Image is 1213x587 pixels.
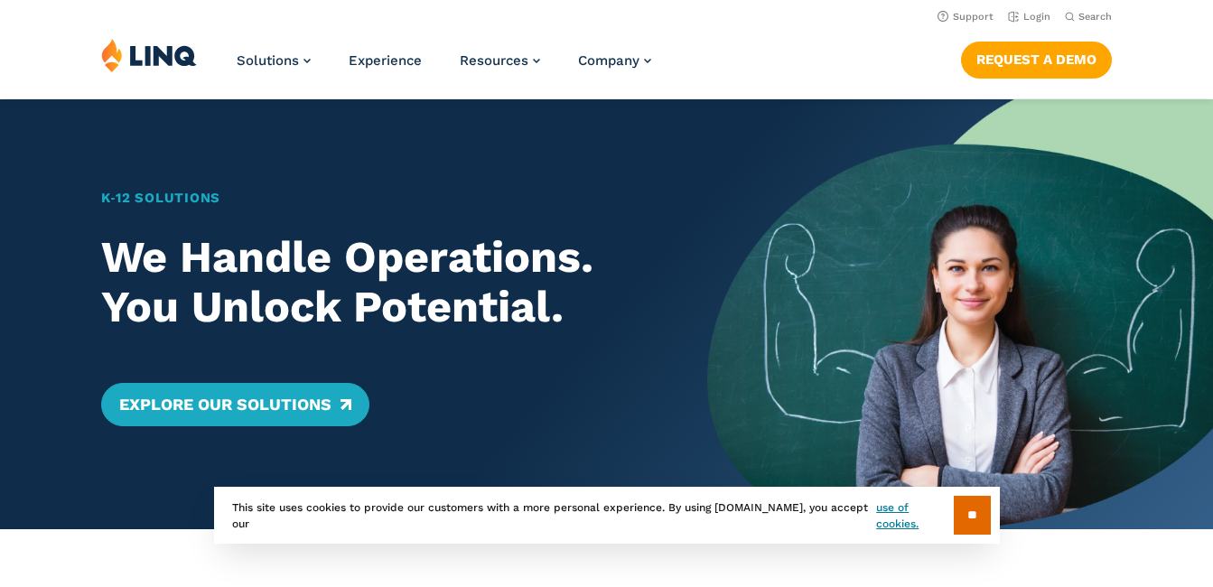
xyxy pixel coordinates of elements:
[237,52,299,69] span: Solutions
[214,487,1000,544] div: This site uses cookies to provide our customers with a more personal experience. By using [DOMAIN...
[961,38,1112,78] nav: Button Navigation
[349,52,422,69] a: Experience
[578,52,639,69] span: Company
[101,188,658,208] h1: K‑12 Solutions
[578,52,651,69] a: Company
[101,383,369,426] a: Explore Our Solutions
[237,52,311,69] a: Solutions
[101,232,658,333] h2: We Handle Operations. You Unlock Potential.
[101,38,197,72] img: LINQ | K‑12 Software
[961,42,1112,78] a: Request a Demo
[707,99,1213,529] img: Home Banner
[876,499,953,532] a: use of cookies.
[938,11,994,23] a: Support
[1065,10,1112,23] button: Open Search Bar
[460,52,528,69] span: Resources
[1008,11,1050,23] a: Login
[237,38,651,98] nav: Primary Navigation
[460,52,540,69] a: Resources
[1078,11,1112,23] span: Search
